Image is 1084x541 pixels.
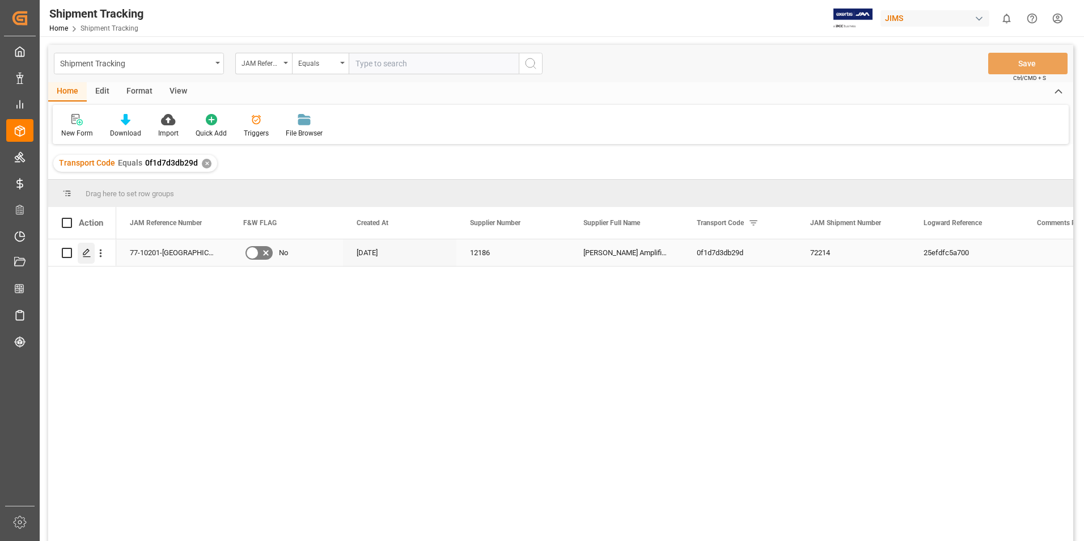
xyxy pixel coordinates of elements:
span: Logward Reference [924,219,982,227]
div: Quick Add [196,128,227,138]
span: No [279,240,288,266]
div: 77-10201-[GEOGRAPHIC_DATA] [116,239,230,266]
button: Help Center [1019,6,1045,31]
img: Exertis%20JAM%20-%20Email%20Logo.jpg_1722504956.jpg [833,9,873,28]
button: search button [519,53,543,74]
div: 0f1d7d3db29d [683,239,797,266]
div: JIMS [880,10,989,27]
span: Equals [118,158,142,167]
div: Action [79,218,103,228]
div: 25efdfc5a700 [910,239,1023,266]
span: JAM Shipment Number [810,219,881,227]
div: [DATE] [343,239,456,266]
div: Import [158,128,179,138]
div: [PERSON_NAME] Amplification plc (GBP) [570,239,683,266]
span: Supplier Number [470,219,520,227]
span: Supplier Full Name [583,219,640,227]
span: JAM Reference Number [130,219,202,227]
button: open menu [235,53,292,74]
div: Format [118,82,161,102]
button: open menu [292,53,349,74]
div: Download [110,128,141,138]
div: View [161,82,196,102]
div: Home [48,82,87,102]
span: Ctrl/CMD + S [1013,74,1046,82]
button: JIMS [880,7,994,29]
span: Transport Code [697,219,744,227]
div: New Form [61,128,93,138]
div: Equals [298,56,337,69]
button: show 0 new notifications [994,6,1019,31]
span: Drag here to set row groups [86,189,174,198]
div: 72214 [797,239,910,266]
div: Shipment Tracking [60,56,211,70]
span: Created At [357,219,388,227]
span: Transport Code [59,158,115,167]
div: Press SPACE to select this row. [48,239,116,267]
button: Save [988,53,1068,74]
button: open menu [54,53,224,74]
div: Triggers [244,128,269,138]
div: 12186 [456,239,570,266]
div: ✕ [202,159,211,168]
span: 0f1d7d3db29d [145,158,198,167]
a: Home [49,24,68,32]
div: JAM Reference Number [242,56,280,69]
div: Shipment Tracking [49,5,143,22]
span: F&W FLAG [243,219,277,227]
div: Edit [87,82,118,102]
input: Type to search [349,53,519,74]
div: File Browser [286,128,323,138]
